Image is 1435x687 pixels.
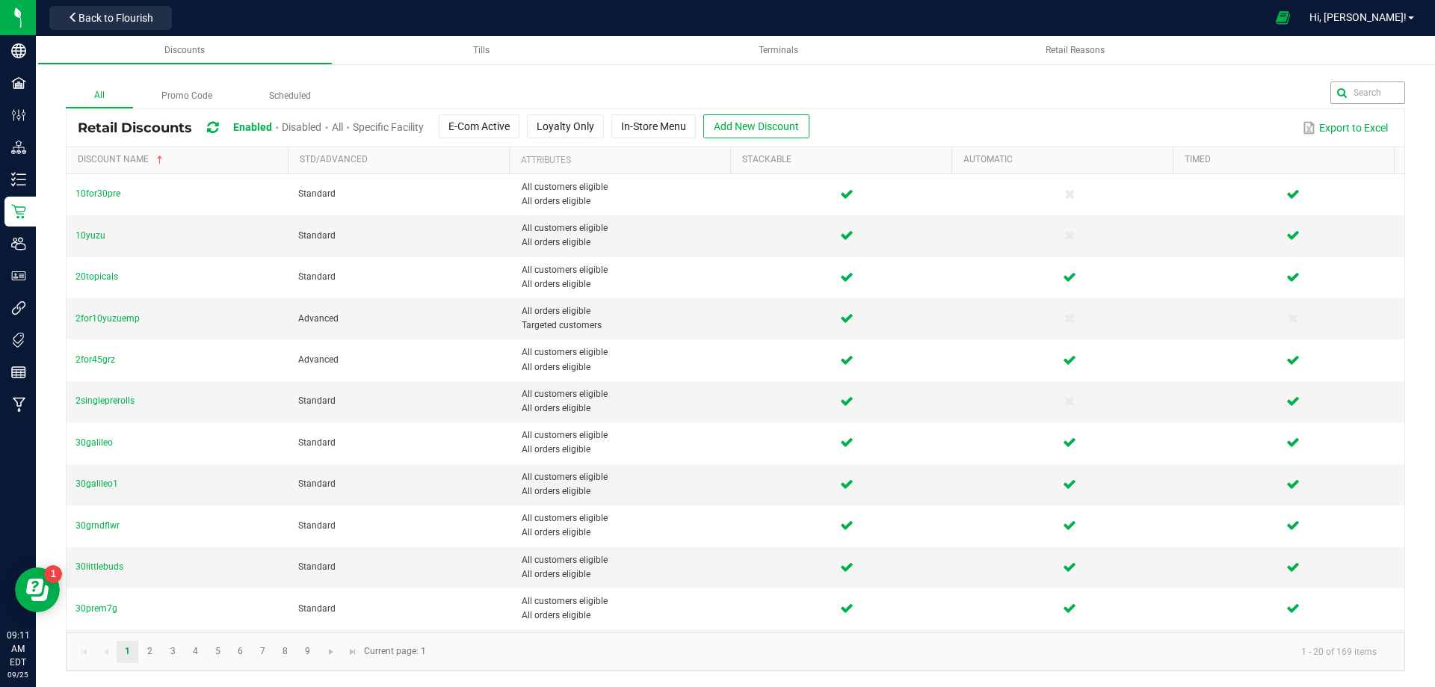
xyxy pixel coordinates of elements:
span: Standard [298,478,336,489]
span: All customers eligible [522,428,726,443]
span: 30galileo1 [75,478,118,489]
span: Terminals [759,45,798,55]
span: 30galileo [75,437,113,448]
span: Retail Reasons [1046,45,1105,55]
a: Page 4 [185,641,206,663]
span: Standard [298,188,336,199]
inline-svg: Retail [11,204,26,219]
span: Disabled [282,121,321,133]
span: Open Ecommerce Menu [1266,3,1300,32]
inline-svg: Integrations [11,301,26,315]
span: All orders eligible [522,526,726,540]
button: Export to Excel [1299,115,1392,141]
span: Standard [298,395,336,406]
span: All customers eligible [522,263,726,277]
a: Page 9 [297,641,318,663]
span: All customers eligible [522,345,726,360]
span: Standard [298,561,336,572]
span: Hi, [PERSON_NAME]! [1309,11,1407,23]
span: All customers eligible [522,553,726,567]
span: 2for45grz [75,354,115,365]
a: Page 2 [139,641,161,663]
span: Standard [298,271,336,282]
span: All orders eligible [522,401,726,416]
button: Back to Flourish [49,6,172,30]
input: Search [1330,81,1405,104]
inline-svg: Facilities [11,76,26,90]
div: Retail Discounts [78,114,821,142]
span: All orders eligible [522,609,726,623]
span: Tills [473,45,490,55]
span: All orders eligible [522,277,726,292]
kendo-pager: Current page: 1 [67,632,1404,671]
label: Scheduled [241,84,339,108]
a: Page 3 [162,641,184,663]
span: Add New Discount [714,120,799,132]
iframe: Resource center unread badge [44,565,62,583]
inline-svg: Inventory [11,172,26,187]
span: Sortable [154,154,166,166]
inline-svg: Manufacturing [11,397,26,412]
a: Discount NameSortable [78,154,282,166]
span: All [332,121,343,133]
inline-svg: Reports [11,365,26,380]
span: 20topicals [75,271,118,282]
span: 10yuzu [75,230,105,241]
a: StackableSortable [742,154,945,166]
span: All customers eligible [522,387,726,401]
span: Go to the next page [325,646,337,658]
a: Page 8 [274,641,296,663]
span: Standard [298,520,336,531]
span: Discounts [164,45,205,55]
inline-svg: User Roles [11,268,26,283]
span: Standard [298,437,336,448]
span: 2singleprerolls [75,395,135,406]
inline-svg: Users [11,236,26,251]
span: 30littlebuds [75,561,123,572]
button: E-Com Active [439,114,519,138]
a: Std/AdvancedSortable [300,154,503,166]
span: Go to the last page [347,646,359,658]
span: All customers eligible [522,180,726,194]
inline-svg: Tags [11,333,26,348]
label: All [66,84,133,108]
span: All orders eligible [522,304,726,318]
span: All orders eligible [522,443,726,457]
span: All orders eligible [522,194,726,209]
span: Advanced [298,354,339,365]
button: Loyalty Only [527,114,604,138]
span: All orders eligible [522,360,726,375]
span: All customers eligible [522,511,726,526]
a: Go to the next page [321,641,342,663]
span: 2for10yuzuemp [75,313,140,324]
iframe: Resource center [15,567,60,612]
a: AutomaticSortable [963,154,1167,166]
span: 30grndflwr [75,520,120,531]
button: Add New Discount [703,114,809,138]
span: All orders eligible [522,484,726,499]
span: Specific Facility [353,121,424,133]
a: TimedSortable [1185,154,1388,166]
p: 09/25 [7,669,29,680]
span: Back to Flourish [78,12,153,24]
span: All customers eligible [522,221,726,235]
span: 30prem7g [75,603,117,614]
a: Page 1 [117,641,138,663]
a: Go to the last page [342,641,364,663]
span: Standard [298,603,336,614]
inline-svg: Configuration [11,108,26,123]
span: Enabled [233,121,272,133]
p: 09:11 AM EDT [7,629,29,669]
button: In-Store Menu [611,114,696,138]
span: Standard [298,230,336,241]
span: 10for30pre [75,188,120,199]
label: Promo Code [133,84,241,108]
a: Page 5 [207,641,229,663]
span: All customers eligible [522,594,726,609]
th: Attributes [509,147,730,174]
inline-svg: Distribution [11,140,26,155]
span: Targeted customers [522,318,726,333]
span: All orders eligible [522,567,726,582]
a: Page 7 [252,641,274,663]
